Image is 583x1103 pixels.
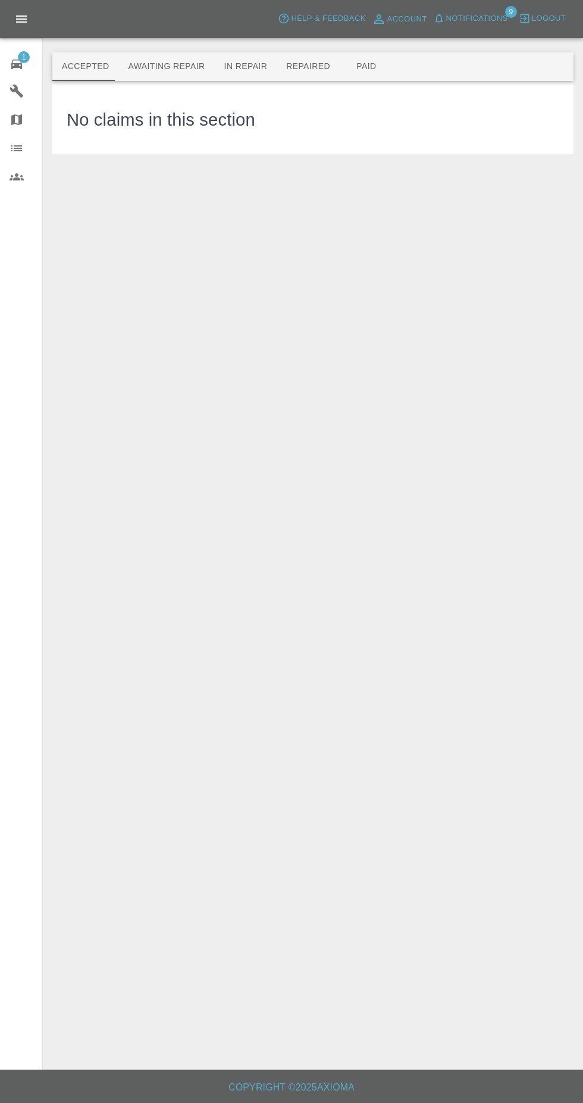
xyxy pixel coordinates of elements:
[118,52,214,81] button: Awaiting Repair
[446,12,508,26] span: Notifications
[7,5,36,33] button: Open drawer
[277,52,340,81] button: Repaired
[516,10,569,28] button: Logout
[215,52,277,81] button: In Repair
[532,12,566,26] span: Logout
[18,51,30,63] span: 1
[52,52,118,81] button: Accepted
[291,12,365,26] span: Help & Feedback
[505,6,517,18] span: 9
[430,10,511,28] button: Notifications
[275,10,368,28] button: Help & Feedback
[387,13,427,26] span: Account
[67,107,255,133] h3: No claims in this section
[340,52,393,81] button: Paid
[10,1079,573,1096] h6: Copyright © 2025 Axioma
[369,10,430,29] a: Account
